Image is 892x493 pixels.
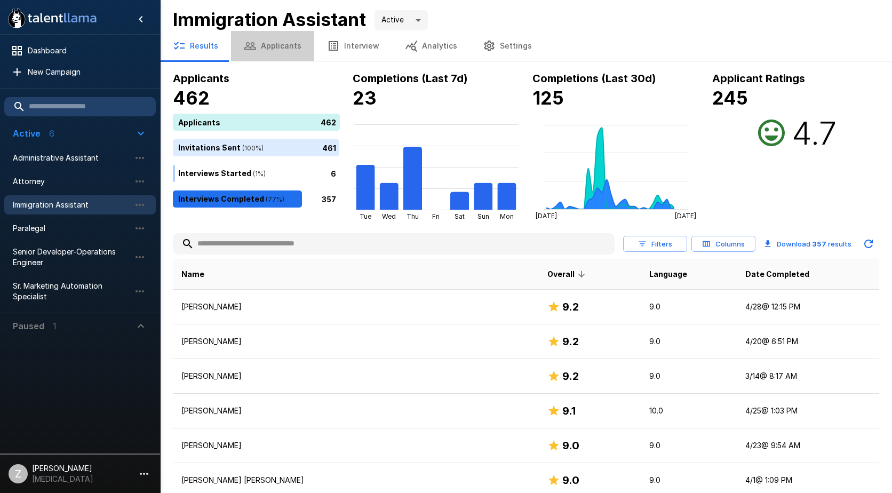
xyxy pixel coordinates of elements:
[649,405,729,416] p: 10.0
[858,233,879,255] button: Updated Today - 3:47 PM
[737,394,879,428] td: 4/25 @ 1:03 PM
[331,168,336,179] p: 6
[500,212,514,220] tspan: Mon
[812,240,826,248] b: 357
[649,301,729,312] p: 9.0
[455,212,465,220] tspan: Sat
[649,371,729,381] p: 9.0
[160,31,231,61] button: Results
[712,87,748,109] b: 245
[649,475,729,486] p: 9.0
[547,268,588,281] span: Overall
[181,440,530,451] p: [PERSON_NAME]
[392,31,470,61] button: Analytics
[623,236,687,252] button: Filters
[691,236,755,252] button: Columns
[173,72,229,85] b: Applicants
[737,324,879,359] td: 4/20 @ 6:51 PM
[382,212,396,220] tspan: Wed
[562,298,579,315] h6: 9.2
[173,9,366,30] b: Immigration Assistant
[562,472,579,489] h6: 9.0
[314,31,392,61] button: Interview
[792,114,837,152] h2: 4.7
[181,301,530,312] p: [PERSON_NAME]
[173,87,210,109] b: 462
[470,31,545,61] button: Settings
[181,405,530,416] p: [PERSON_NAME]
[181,371,530,381] p: [PERSON_NAME]
[737,428,879,463] td: 4/23 @ 9:54 AM
[353,87,377,109] b: 23
[562,368,579,385] h6: 9.2
[649,268,687,281] span: Language
[532,72,656,85] b: Completions (Last 30d)
[562,437,579,454] h6: 9.0
[562,333,579,350] h6: 9.2
[649,336,729,347] p: 9.0
[181,475,530,486] p: [PERSON_NAME] [PERSON_NAME]
[360,212,371,220] tspan: Tue
[375,10,428,30] div: Active
[181,336,530,347] p: [PERSON_NAME]
[737,290,879,324] td: 4/28 @ 12:15 PM
[322,193,336,204] p: 357
[760,233,856,255] button: Download 357 results
[745,268,809,281] span: Date Completed
[737,359,879,394] td: 3/14 @ 8:17 AM
[532,87,564,109] b: 125
[477,212,489,220] tspan: Sun
[649,440,729,451] p: 9.0
[353,72,468,85] b: Completions (Last 7d)
[712,72,805,85] b: Applicant Ratings
[231,31,314,61] button: Applicants
[321,116,336,128] p: 462
[433,212,440,220] tspan: Fri
[407,212,419,220] tspan: Thu
[562,402,576,419] h6: 9.1
[675,212,696,220] tspan: [DATE]
[536,212,557,220] tspan: [DATE]
[181,268,204,281] span: Name
[322,142,336,153] p: 461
